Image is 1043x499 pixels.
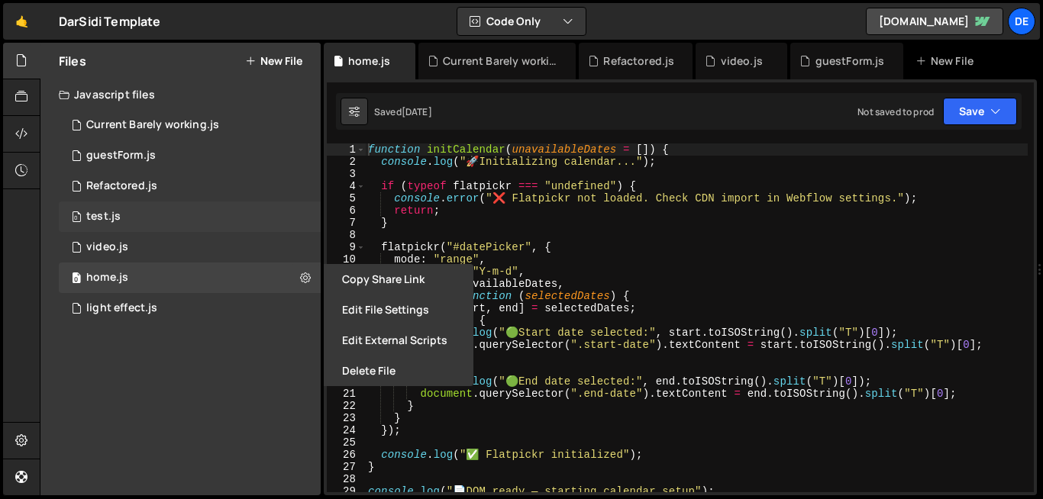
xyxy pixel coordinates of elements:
button: Edit External Scripts [324,325,473,356]
div: 7 [327,217,366,229]
div: Current Barely working.js [443,53,557,69]
div: DarSidi Template [59,12,161,31]
div: Javascript files [40,79,321,110]
div: 5 [327,192,366,204]
div: 4 [327,180,366,192]
div: 29 [327,485,366,497]
div: 15943/43402.js [59,110,321,140]
div: test.js [86,210,121,224]
div: 15943/43519.js [59,140,321,171]
button: Code Only [457,8,586,35]
a: [DOMAIN_NAME] [866,8,1003,35]
div: 24 [327,424,366,436]
div: home.js [86,271,128,285]
button: Edit File Settings [324,295,473,325]
div: 9 [327,241,366,253]
div: 15943/43383.js [59,293,321,324]
div: Not saved to prod [857,105,934,118]
button: Delete File [324,356,473,386]
a: De [1008,8,1035,35]
div: 23 [327,412,366,424]
button: New File [245,55,302,67]
div: 21 [327,388,366,400]
div: 15943/43396.js [59,201,321,232]
div: 1 [327,143,366,156]
div: Current Barely working.js [86,118,219,132]
div: 15943/43432.js [59,171,321,201]
div: 3 [327,168,366,180]
button: Copy share link [324,264,473,295]
div: 2 [327,156,366,168]
h2: Files [59,53,86,69]
div: 8 [327,229,366,241]
div: guestForm.js [815,53,885,69]
div: New File [915,53,980,69]
span: 0 [72,212,81,224]
div: guestForm.js [86,149,156,163]
div: video.js [86,240,128,254]
div: video.js [721,53,763,69]
button: Save [943,98,1017,125]
div: Refactored.js [603,53,674,69]
div: [DATE] [402,105,432,118]
div: Saved [374,105,432,118]
div: Refactored.js [86,179,157,193]
div: home.js [348,53,390,69]
span: 0 [72,273,81,285]
div: 27 [327,461,366,473]
div: 6 [327,204,366,217]
div: 15943/43581.js [59,232,321,262]
div: 28 [327,473,366,485]
div: 22 [327,400,366,412]
a: 🤙 [3,3,40,40]
div: 10 [327,253,366,266]
div: 15943/42886.js [59,262,321,293]
div: 25 [327,436,366,449]
div: light effect.js [86,301,157,315]
div: 26 [327,449,366,461]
